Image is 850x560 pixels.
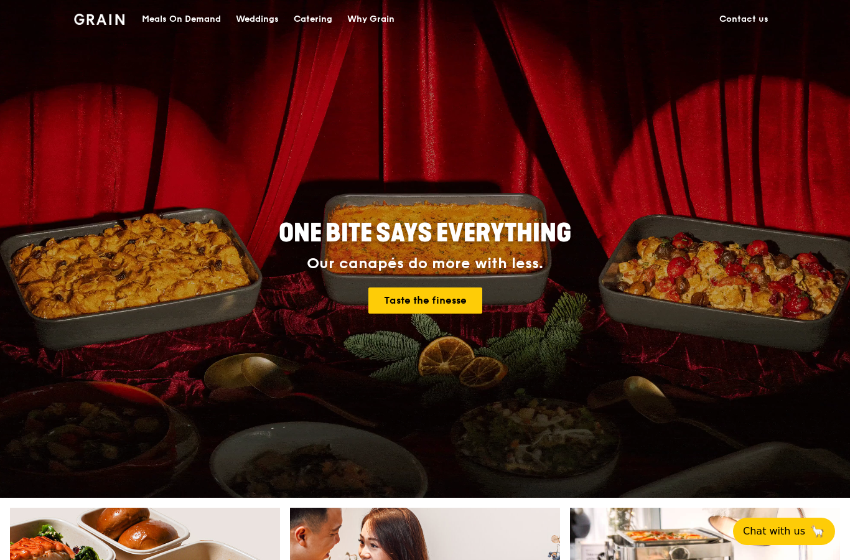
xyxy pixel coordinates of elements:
[347,1,395,38] div: Why Grain
[340,1,402,38] a: Why Grain
[286,1,340,38] a: Catering
[228,1,286,38] a: Weddings
[74,14,124,25] img: Grain
[368,287,482,314] a: Taste the finesse
[236,1,279,38] div: Weddings
[712,1,776,38] a: Contact us
[743,524,805,539] span: Chat with us
[810,524,825,539] span: 🦙
[142,1,221,38] div: Meals On Demand
[294,1,332,38] div: Catering
[733,518,835,545] button: Chat with us🦙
